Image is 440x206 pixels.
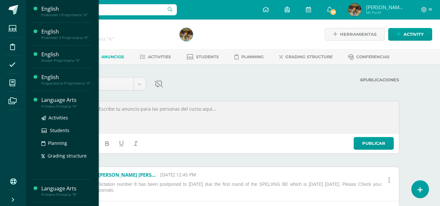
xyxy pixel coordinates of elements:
[354,137,394,150] a: Publicar
[41,5,91,17] a: EnglishPrekinder I Preprimaria "A"
[187,52,219,62] a: Students
[325,28,385,41] a: Herramientas
[72,78,129,90] span: Unidad 3
[41,152,91,159] a: Grading structure
[41,51,91,63] a: EnglishKinder Preprimaria "A"
[279,52,333,62] a: Grading structure
[41,185,91,192] div: Language Arts
[356,54,390,59] span: Conferencias
[41,51,91,58] div: English
[234,52,264,62] a: Planning
[241,54,264,59] span: Planning
[41,139,91,147] a: Planning
[41,58,91,63] div: Kinder Preprimaria "A"
[360,77,363,82] strong: 6
[366,4,405,10] span: [PERSON_NAME] [PERSON_NAME]
[98,172,158,178] a: [PERSON_NAME] [PERSON_NAME]
[41,96,91,108] a: Language ArtsPrimero Primaria "A"
[41,74,91,81] div: English
[49,115,68,121] span: Activities
[41,81,91,86] div: Preparatoria Preprimaria "A"
[41,127,91,134] a: Students
[92,52,124,62] a: Anuncios
[148,54,171,59] span: Activities
[51,27,172,36] h1: English
[330,8,337,16] span: 16
[140,52,171,62] a: Activities
[388,28,432,41] a: Activity
[160,172,196,178] span: [DATE] 12:45 PM
[41,5,91,13] div: English
[41,28,91,35] div: English
[348,52,390,62] a: Conferencias
[41,13,91,17] div: Prekinder I Preprimaria "A"
[41,96,91,104] div: Language Arts
[101,54,124,59] span: Anuncios
[41,35,91,40] div: Prekinder II Preprimaria "A"
[348,3,361,16] img: 2dbaa8b142e8d6ddec163eea0aedc140.png
[196,54,219,59] span: Students
[41,192,91,197] div: Primero Primaria "B"
[340,28,376,40] span: Herramientas
[30,4,177,15] input: Search a user…
[207,77,399,82] label: Publicaciones
[180,28,193,41] img: 2dbaa8b142e8d6ddec163eea0aedc140.png
[50,127,69,133] span: Students
[285,54,333,59] span: Grading structure
[41,74,91,86] a: EnglishPreparatoria Preprimaria "A"
[404,28,424,40] span: Activity
[41,185,91,197] a: Language ArtsPrimero Primaria "B"
[67,78,146,90] a: Unidad 3
[51,36,172,42] div: Preparatoria Preprimaria 'A'
[41,104,91,109] div: Primero Primaria "A"
[366,10,405,15] span: Mi Perfil
[41,114,91,121] a: Activities
[41,28,91,40] a: EnglishPrekinder II Preprimaria "A"
[48,153,87,159] span: Grading structure
[48,140,67,146] span: Planning
[95,181,396,196] p: Dictation number 8 has been postponed to [DATE] due the first round of the SPELIING BE which is [...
